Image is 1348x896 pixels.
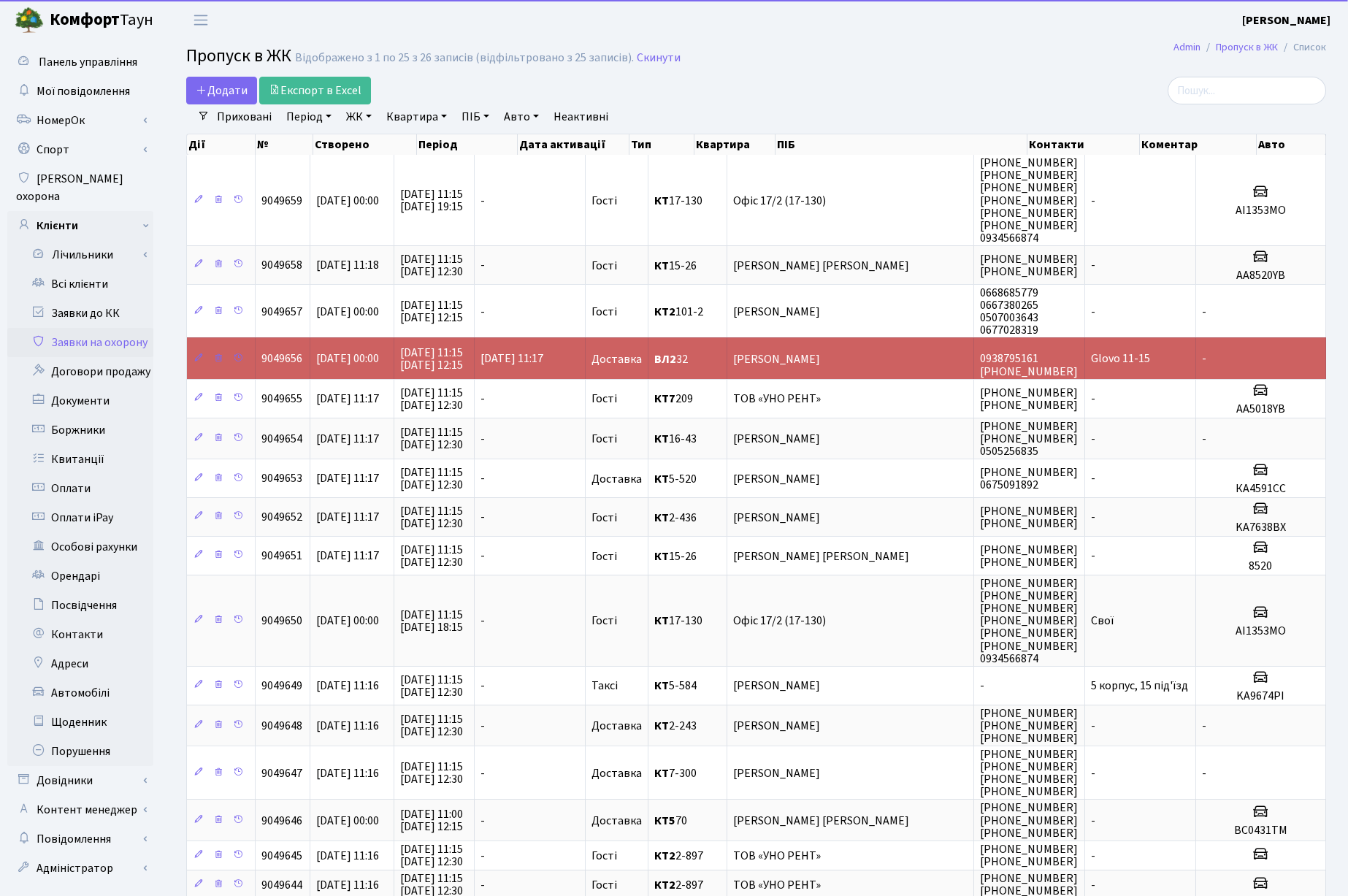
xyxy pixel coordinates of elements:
[7,737,153,766] a: Порушення
[1091,613,1114,629] span: Свої
[733,720,968,732] span: [PERSON_NAME]
[654,433,721,445] span: 16-43
[480,548,485,564] span: -
[400,345,463,373] span: [DATE] 11:15 [DATE] 12:15
[7,445,153,474] a: Квитанції
[7,503,153,532] a: Оплати iPay
[980,503,1078,532] span: [PHONE_NUMBER] [PHONE_NUMBER]
[980,705,1078,746] span: [PHONE_NUMBER] [PHONE_NUMBER] [PHONE_NUMBER]
[400,385,463,413] span: [DATE] 11:15 [DATE] 12:30
[1202,482,1320,496] h5: КА4591СС
[654,765,669,781] b: КТ
[1091,431,1095,447] span: -
[7,386,153,416] a: Документи
[694,134,776,155] th: Квартира
[400,841,463,870] span: [DATE] 11:15 [DATE] 12:30
[591,815,642,827] span: Доставка
[591,433,617,445] span: Гості
[261,718,302,734] span: 9049648
[1173,39,1200,55] a: Admin
[7,562,153,591] a: Орендарі
[1242,12,1330,29] a: [PERSON_NAME]
[654,471,669,487] b: КТ
[400,186,463,215] span: [DATE] 11:15 [DATE] 19:15
[480,471,485,487] span: -
[733,615,968,627] span: Офіс 17/2 (17-130)
[591,879,617,891] span: Гості
[1202,689,1320,703] h5: KA9674PI
[7,164,153,211] a: [PERSON_NAME] охорона
[654,850,721,862] span: 2-897
[1091,391,1095,407] span: -
[1202,402,1320,416] h5: AA5018YB
[480,431,485,447] span: -
[400,806,463,835] span: [DATE] 11:00 [DATE] 12:15
[733,767,968,779] span: [PERSON_NAME]
[1091,678,1188,694] span: 5 корпус, 15 під'їзд
[7,416,153,445] a: Боржники
[591,551,617,562] span: Гості
[654,680,721,692] span: 5-584
[261,613,302,629] span: 9049650
[733,512,968,524] span: [PERSON_NAME]
[7,47,153,77] a: Панель управління
[733,260,968,272] span: [PERSON_NAME] [PERSON_NAME]
[7,357,153,386] a: Договори продажу
[7,211,153,240] a: Клієнти
[654,193,669,209] b: КТ
[7,824,153,854] a: Повідомлення
[980,678,984,694] span: -
[261,510,302,526] span: 9049652
[400,503,463,532] span: [DATE] 11:15 [DATE] 12:30
[480,258,485,274] span: -
[654,260,721,272] span: 15-26
[591,680,618,692] span: Таксі
[480,765,485,781] span: -
[480,813,485,829] span: -
[980,385,1078,413] span: [PHONE_NUMBER] [PHONE_NUMBER]
[733,433,968,445] span: [PERSON_NAME]
[480,848,485,864] span: -
[1091,877,1095,893] span: -
[196,83,248,99] span: Додати
[316,718,379,734] span: [DATE] 11:16
[1202,559,1320,573] h5: 8520
[591,195,617,207] span: Гості
[280,104,337,129] a: Період
[1202,204,1320,218] h5: АІ1353МО
[400,672,463,700] span: [DATE] 11:15 [DATE] 12:30
[261,431,302,447] span: 9049654
[733,680,968,692] span: [PERSON_NAME]
[480,510,485,526] span: -
[316,258,379,274] span: [DATE] 11:18
[187,134,256,155] th: Дії
[733,473,968,485] span: [PERSON_NAME]
[1091,548,1095,564] span: -
[1091,718,1095,734] span: -
[316,813,379,829] span: [DATE] 00:00
[183,8,219,32] button: Переключити навігацію
[654,879,721,891] span: 2-897
[980,746,1078,800] span: [PHONE_NUMBER] [PHONE_NUMBER] [PHONE_NUMBER] [PHONE_NUMBER]
[1202,431,1206,447] span: -
[1202,824,1320,838] h5: ВС0431ТМ
[261,193,302,209] span: 9049659
[480,613,485,629] span: -
[1202,765,1206,781] span: -
[7,77,153,106] a: Мої повідомлення
[7,474,153,503] a: Оплати
[261,391,302,407] span: 9049655
[1091,193,1095,209] span: -
[480,304,485,320] span: -
[591,615,617,627] span: Гості
[980,285,1038,338] span: 0668685779 0667380265 0507003643 0677028319
[1027,134,1140,155] th: Контакти
[7,649,153,678] a: Адреси
[654,258,669,274] b: КТ
[654,351,676,367] b: ВЛ2
[980,351,1078,380] span: 0938795161 [PHONE_NUMBER]
[400,251,463,280] span: [DATE] 11:15 [DATE] 12:30
[400,711,463,740] span: [DATE] 11:15 [DATE] 12:30
[186,77,257,104] a: Додати
[261,813,302,829] span: 9049646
